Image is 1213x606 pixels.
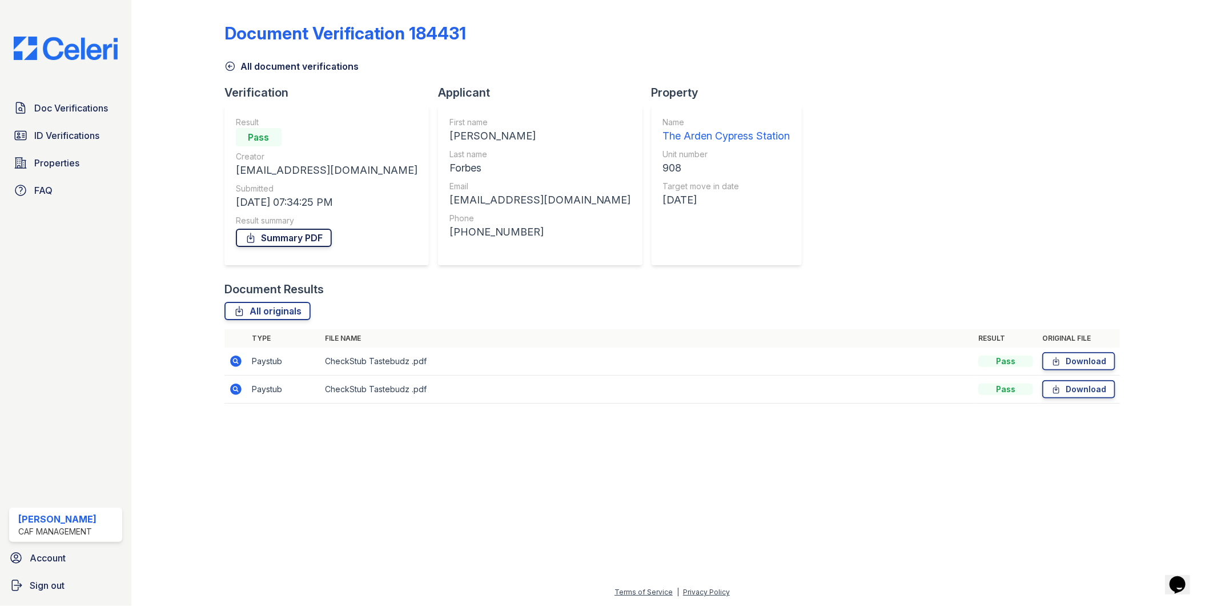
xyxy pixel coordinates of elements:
[677,588,679,596] div: |
[34,129,99,142] span: ID Verifications
[236,117,417,128] div: Result
[652,85,811,101] div: Property
[449,213,631,224] div: Phone
[236,229,332,247] a: Summary PDF
[224,281,324,297] div: Document Results
[236,215,417,226] div: Result summary
[1038,329,1120,348] th: Original file
[1042,380,1115,398] a: Download
[224,85,438,101] div: Verification
[224,23,466,43] div: Document Verification 184431
[9,151,122,174] a: Properties
[663,181,790,192] div: Target move in date
[18,526,97,537] div: CAF Management
[449,149,631,160] div: Last name
[449,192,631,208] div: [EMAIL_ADDRESS][DOMAIN_NAME]
[614,588,673,596] a: Terms of Service
[18,512,97,526] div: [PERSON_NAME]
[1165,560,1202,595] iframe: chat widget
[320,348,974,376] td: CheckStub Tastebudz .pdf
[247,376,320,404] td: Paystub
[236,162,417,178] div: [EMAIL_ADDRESS][DOMAIN_NAME]
[30,579,65,592] span: Sign out
[978,384,1033,395] div: Pass
[236,128,282,146] div: Pass
[30,551,66,565] span: Account
[663,192,790,208] div: [DATE]
[978,356,1033,367] div: Pass
[247,348,320,376] td: Paystub
[236,183,417,194] div: Submitted
[34,184,53,197] span: FAQ
[663,128,790,144] div: The Arden Cypress Station
[449,224,631,240] div: [PHONE_NUMBER]
[449,160,631,176] div: Forbes
[320,329,974,348] th: File name
[224,59,359,73] a: All document verifications
[34,101,108,115] span: Doc Verifications
[663,117,790,128] div: Name
[449,128,631,144] div: [PERSON_NAME]
[236,151,417,162] div: Creator
[5,574,127,597] a: Sign out
[5,37,127,60] img: CE_Logo_Blue-a8612792a0a2168367f1c8372b55b34899dd931a85d93a1a3d3e32e68fde9ad4.png
[663,160,790,176] div: 908
[9,179,122,202] a: FAQ
[449,181,631,192] div: Email
[34,156,79,170] span: Properties
[320,376,974,404] td: CheckStub Tastebudz .pdf
[974,329,1038,348] th: Result
[438,85,652,101] div: Applicant
[5,547,127,569] a: Account
[1042,352,1115,370] a: Download
[9,124,122,147] a: ID Verifications
[9,97,122,119] a: Doc Verifications
[663,149,790,160] div: Unit number
[247,329,320,348] th: Type
[683,588,730,596] a: Privacy Policy
[663,117,790,144] a: Name The Arden Cypress Station
[449,117,631,128] div: First name
[224,302,311,320] a: All originals
[236,194,417,210] div: [DATE] 07:34:25 PM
